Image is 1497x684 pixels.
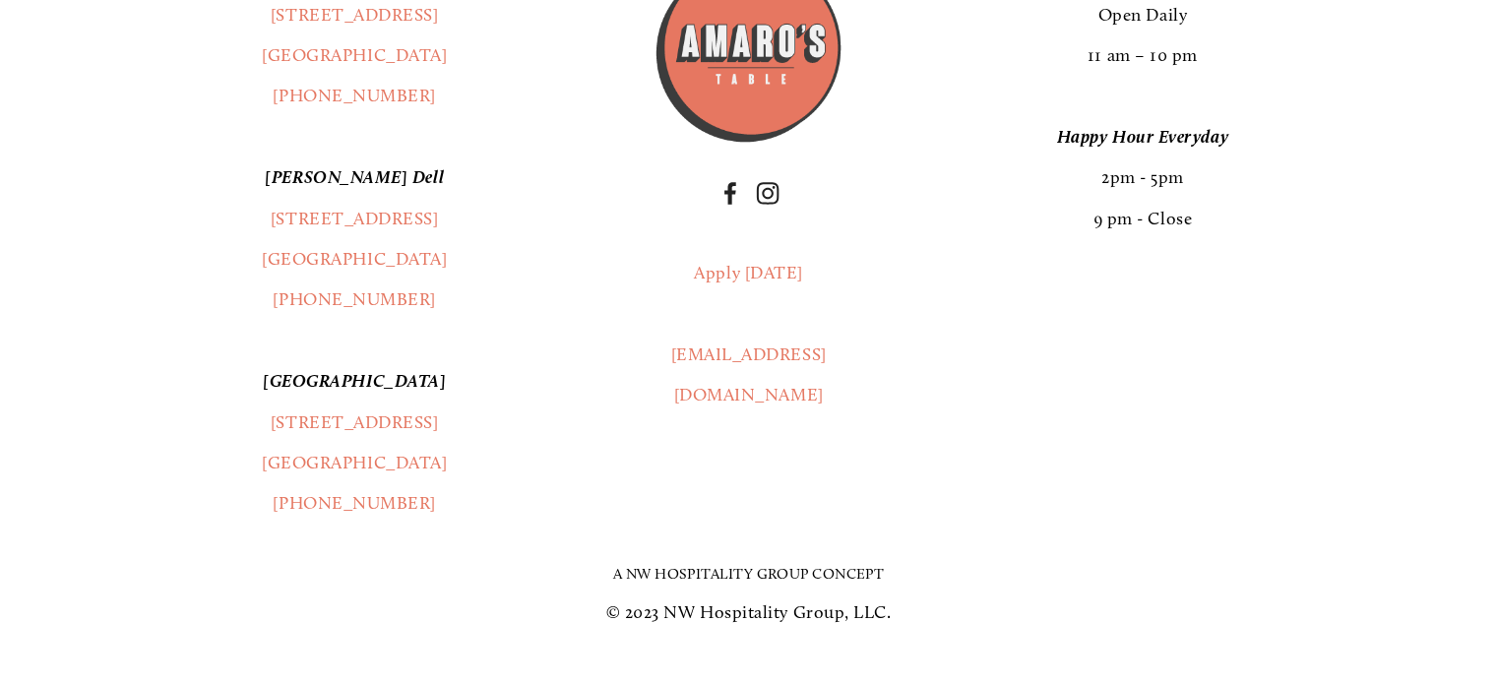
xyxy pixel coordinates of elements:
[90,592,1407,633] p: © 2023 NW Hospitality Group, LLC.
[756,181,780,205] a: Instagram
[670,343,826,405] a: [EMAIL_ADDRESS][DOMAIN_NAME]
[718,181,742,205] a: Facebook
[273,288,436,310] a: [PHONE_NUMBER]
[694,262,802,283] a: Apply [DATE]
[265,166,444,188] em: [PERSON_NAME] Dell
[262,248,447,270] a: [GEOGRAPHIC_DATA]
[613,565,885,583] a: A NW Hospitality Group Concept
[878,117,1407,239] p: 2pm - 5pm 9 pm - Close
[262,411,447,473] a: [STREET_ADDRESS][GEOGRAPHIC_DATA]
[263,370,446,392] em: [GEOGRAPHIC_DATA]
[1057,126,1228,148] em: Happy Hour Everyday
[271,208,439,229] a: [STREET_ADDRESS]
[273,492,436,514] a: [PHONE_NUMBER]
